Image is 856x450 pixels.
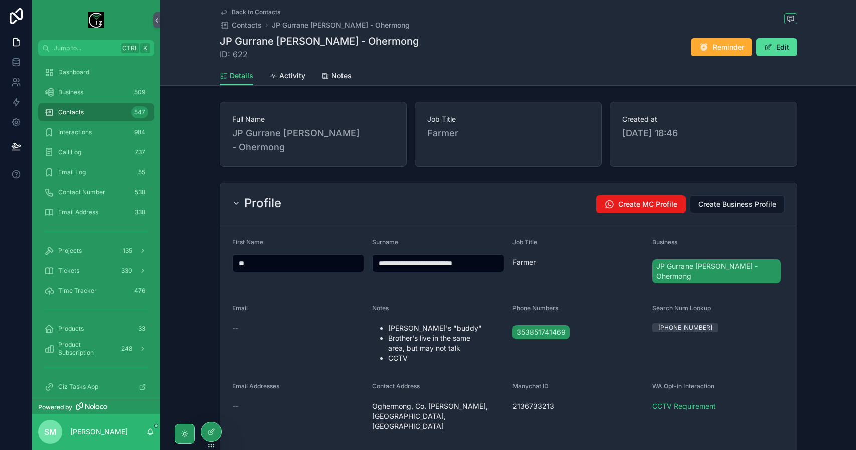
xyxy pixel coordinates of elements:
span: -- [232,323,238,333]
a: Time Tracker476 [38,282,154,300]
span: Ctrl [121,43,139,53]
div: 538 [132,186,148,198]
div: 476 [131,285,148,297]
li: [PERSON_NAME]'s "buddy" [388,323,504,333]
span: Activity [279,71,305,81]
span: Full Name [232,114,394,124]
a: Email Address338 [38,203,154,221]
a: Powered by [32,400,160,414]
span: JP Gurrane [PERSON_NAME] - Ohermong [232,126,394,154]
div: 330 [118,265,135,277]
span: Create Business Profile [698,199,776,209]
span: SM [44,426,57,438]
span: Notes [331,71,352,81]
a: Email Log55 [38,163,154,181]
a: Notes [321,67,352,87]
span: Tickets [58,267,79,275]
span: Business [652,238,677,246]
span: Email Addresses [232,382,279,390]
h2: Profile [244,195,281,211]
a: JP Gurrane [PERSON_NAME] - Ohermong [652,259,781,283]
span: Surname [372,238,398,246]
button: Create Business Profile [690,195,785,213]
a: Business509 [38,83,154,101]
span: Created at [622,114,784,124]
span: Job Title [512,238,537,246]
div: 338 [132,206,148,218]
button: Create MC Profile [596,195,686,213]
div: 33 [135,323,148,335]
span: Call Log [58,148,81,156]
a: Product Subscription248 [38,340,154,358]
span: Contact Address [372,382,420,390]
span: Dashboard [58,68,89,76]
span: Product Subscription [58,341,114,357]
span: Jump to... [54,44,117,52]
p: [PERSON_NAME] [70,427,128,437]
a: Projects135 [38,242,154,260]
span: Phone Numbers [512,304,558,312]
div: [PHONE_NUMBER] [658,323,712,332]
span: -- [232,401,238,411]
a: Activity [269,67,305,87]
span: Farmer [512,257,645,267]
span: Products [58,325,84,333]
span: Farmer [427,126,589,140]
span: WA Opt-in Interaction [652,382,714,390]
span: Business [58,88,83,96]
span: Interactions [58,128,92,136]
span: 353851741469 [517,327,566,337]
a: CCTV Requirement [652,401,716,411]
span: Oghermong, Co. [PERSON_NAME], [GEOGRAPHIC_DATA], [GEOGRAPHIC_DATA] [372,402,490,430]
div: 509 [131,86,148,98]
span: Contacts [58,108,84,116]
a: Back to Contacts [220,8,280,16]
span: Manychat ID [512,382,549,390]
span: Projects [58,247,82,255]
a: Dashboard [38,63,154,81]
span: Contact Number [58,188,105,196]
a: 353851741469 [512,325,570,339]
span: Email [232,304,248,312]
a: JP Gurrane [PERSON_NAME] - Ohermong [272,20,410,30]
a: Products33 [38,320,154,338]
a: Ciz Tasks App [38,378,154,396]
li: Brother's live in the same area, but may not talk [388,333,504,353]
div: 248 [118,343,135,355]
span: 2136733213 [512,401,645,411]
div: 547 [131,106,148,118]
a: Contacts547 [38,103,154,121]
button: Jump to...CtrlK [38,40,154,56]
div: 984 [131,126,148,138]
a: Tickets330 [38,262,154,280]
span: Back to Contacts [232,8,280,16]
span: Job Title [427,114,589,124]
div: 737 [132,146,148,158]
span: Ciz Tasks App [58,383,98,391]
span: K [141,44,149,52]
button: Reminder [691,38,752,56]
span: Powered by [38,403,72,411]
span: ID: 622 [220,48,419,60]
a: Call Log737 [38,143,154,161]
div: 135 [120,245,135,257]
span: Details [230,71,253,81]
span: Search Num Lookup [652,304,711,312]
span: Create MC Profile [618,199,677,209]
span: JP Gurrane [PERSON_NAME] - Ohermong [656,261,777,281]
span: Reminder [713,42,744,52]
h1: JP Gurrane [PERSON_NAME] - Ohermong [220,34,419,48]
span: First Name [232,238,263,246]
div: 55 [135,166,148,178]
span: [DATE] 18:46 [622,126,784,140]
button: Edit [756,38,797,56]
a: Contacts [220,20,262,30]
a: Contact Number538 [38,183,154,201]
li: CCTV [388,353,504,363]
a: Interactions984 [38,123,154,141]
img: App logo [88,12,104,28]
div: scrollable content [32,56,160,400]
span: Contacts [232,20,262,30]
